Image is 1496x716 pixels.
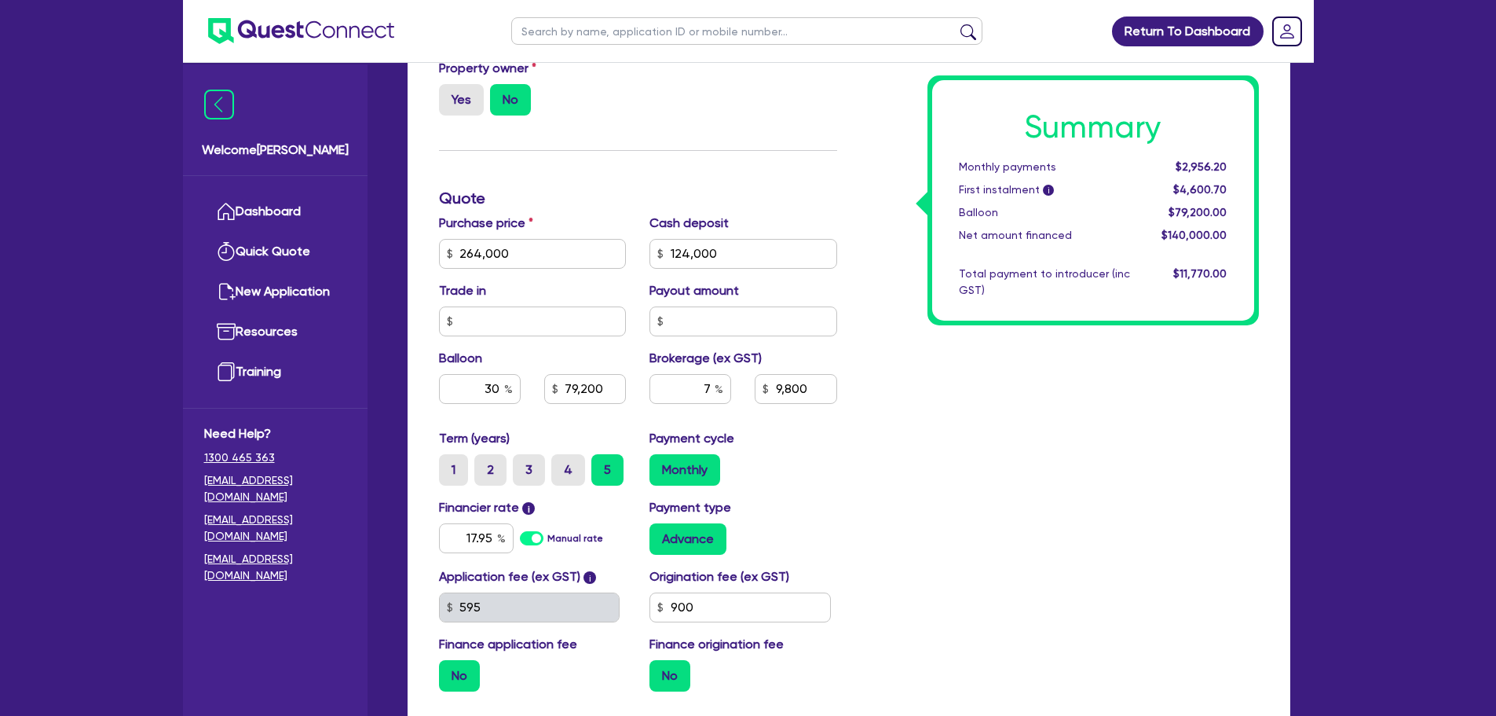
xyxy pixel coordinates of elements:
[649,523,726,555] label: Advance
[439,567,580,586] label: Application fee (ex GST)
[217,322,236,341] img: resources
[204,512,346,545] a: [EMAIL_ADDRESS][DOMAIN_NAME]
[583,571,596,584] span: i
[439,214,533,233] label: Purchase price
[439,660,480,692] label: No
[1176,160,1227,173] span: $2,956.20
[439,454,468,486] label: 1
[591,454,624,486] label: 5
[204,451,275,464] tcxspan: Call 1300 465 363 via 3CX
[204,90,234,119] img: icon-menu-close
[217,242,236,261] img: quick-quote
[208,18,394,44] img: quest-connect-logo-blue
[551,454,585,486] label: 4
[947,204,1142,221] div: Balloon
[649,660,690,692] label: No
[1043,185,1054,196] span: i
[947,182,1142,198] div: First instalment
[649,214,729,233] label: Cash deposit
[439,189,837,207] h3: Quote
[204,424,346,443] span: Need Help?
[439,349,482,368] label: Balloon
[204,312,346,352] a: Resources
[947,159,1142,175] div: Monthly payments
[204,352,346,392] a: Training
[439,429,510,448] label: Term (years)
[474,454,507,486] label: 2
[513,454,545,486] label: 3
[439,59,536,78] label: Property owner
[649,498,731,517] label: Payment type
[1161,229,1227,241] span: $140,000.00
[204,472,346,505] a: [EMAIL_ADDRESS][DOMAIN_NAME]
[649,635,784,654] label: Finance origination fee
[202,141,349,160] span: Welcome [PERSON_NAME]
[204,192,346,232] a: Dashboard
[522,502,535,515] span: i
[204,232,346,272] a: Quick Quote
[649,281,739,300] label: Payout amount
[1173,267,1227,280] span: $11,770.00
[1173,183,1227,196] span: $4,600.70
[947,227,1142,244] div: Net amount financed
[1169,206,1227,218] span: $79,200.00
[217,282,236,301] img: new-application
[649,349,762,368] label: Brokerage (ex GST)
[217,362,236,381] img: training
[204,551,346,584] a: [EMAIL_ADDRESS][DOMAIN_NAME]
[649,429,734,448] label: Payment cycle
[439,498,536,517] label: Financier rate
[1112,17,1264,46] a: Return To Dashboard
[1267,11,1308,52] a: Dropdown toggle
[204,272,346,312] a: New Application
[439,635,577,654] label: Finance application fee
[959,108,1227,146] h1: Summary
[947,266,1142,299] div: Total payment to introducer (inc GST)
[547,531,603,545] label: Manual rate
[490,84,531,116] label: No
[511,17,982,45] input: Search by name, application ID or mobile number...
[649,567,789,586] label: Origination fee (ex GST)
[649,454,720,486] label: Monthly
[439,281,486,300] label: Trade in
[439,84,484,116] label: Yes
